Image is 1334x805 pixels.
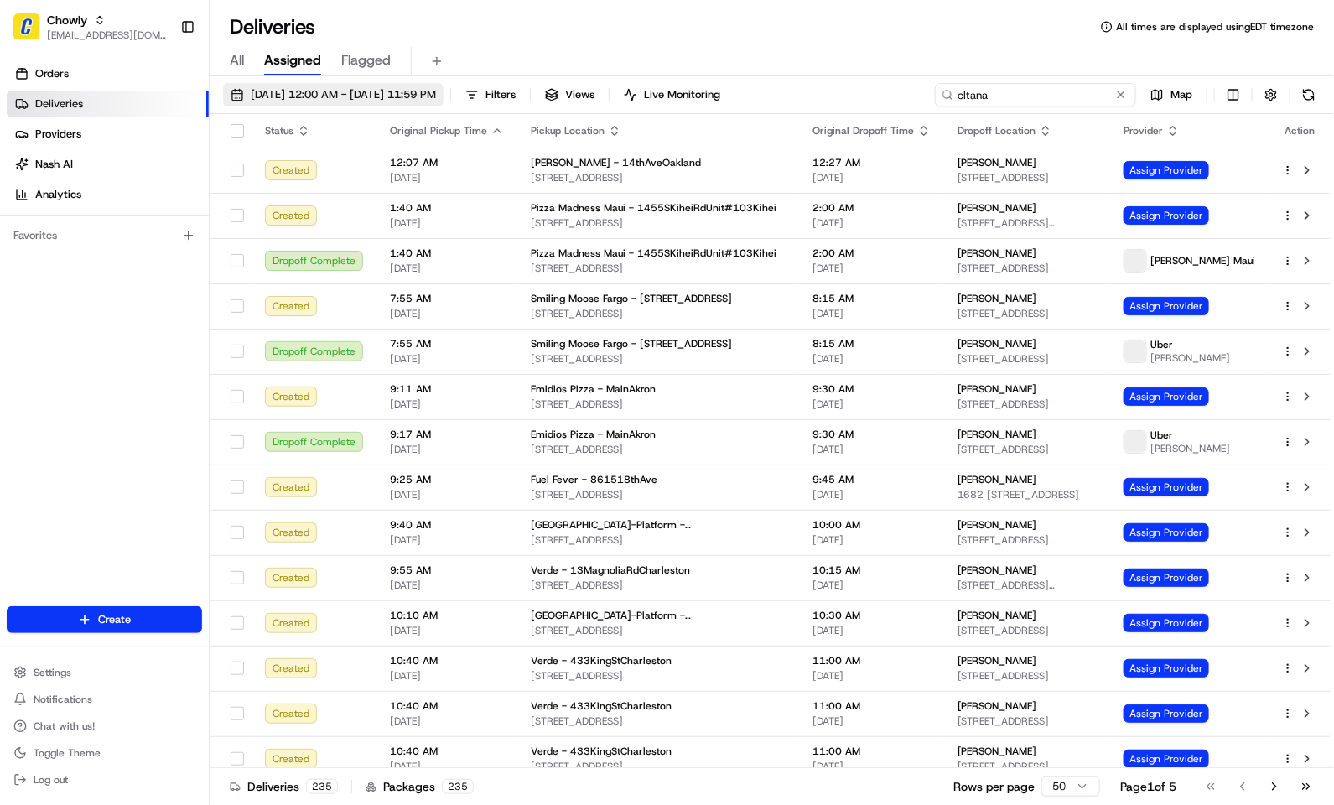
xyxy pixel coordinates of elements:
span: 9:25 AM [390,473,504,486]
button: Live Monitoring [616,83,728,106]
div: 💻 [142,246,155,259]
span: [DATE] [390,760,504,773]
span: [STREET_ADDRESS] [958,307,1097,320]
span: [STREET_ADDRESS][PERSON_NAME] [958,216,1097,230]
span: [DATE] [812,669,931,683]
div: We're available if you need us! [57,178,212,191]
span: Assign Provider [1124,478,1209,496]
span: [DATE] [390,669,504,683]
span: [PERSON_NAME] [958,699,1037,713]
button: [DATE] 12:00 AM - [DATE] 11:59 PM [223,83,444,106]
span: Filters [485,87,516,102]
span: Knowledge Base [34,244,128,261]
button: Notifications [7,688,202,711]
button: Views [537,83,602,106]
span: [STREET_ADDRESS] [531,488,786,501]
span: [PERSON_NAME] [958,518,1037,532]
span: Flagged [341,50,391,70]
span: [STREET_ADDRESS] [531,533,786,547]
span: [DATE] [390,533,504,547]
span: [DATE] [812,533,931,547]
button: Toggle Theme [7,741,202,765]
span: 8:15 AM [812,292,931,305]
span: Assign Provider [1124,387,1209,406]
span: [DATE] [812,488,931,501]
span: Emidios Pizza - MainAkron [531,382,656,396]
span: [PERSON_NAME] [958,563,1037,577]
span: Assign Provider [1124,750,1209,768]
p: Rows per page [953,778,1035,795]
span: Assign Provider [1124,523,1209,542]
span: 11:00 AM [812,654,931,667]
span: Create [98,612,131,627]
span: 9:17 AM [390,428,504,441]
span: [DATE] [390,171,504,184]
button: Chat with us! [7,714,202,738]
span: Assign Provider [1124,297,1209,315]
span: 9:40 AM [390,518,504,532]
a: 💻API Documentation [135,237,276,267]
span: [DATE] [390,714,504,728]
h1: Deliveries [230,13,315,40]
p: Welcome 👋 [17,68,305,95]
input: Clear [44,109,277,127]
span: [DATE] [390,488,504,501]
span: Uber [1150,428,1173,442]
span: [STREET_ADDRESS] [958,760,1097,773]
span: 1682 [STREET_ADDRESS] [958,488,1097,501]
span: Assign Provider [1124,659,1209,678]
span: Smiling Moose Fargo - [STREET_ADDRESS] [531,337,732,351]
span: [STREET_ADDRESS] [531,352,786,366]
span: [DATE] [390,443,504,456]
span: Log out [34,773,68,787]
a: Providers [7,121,209,148]
span: [STREET_ADDRESS] [958,171,1097,184]
span: Analytics [35,187,81,202]
span: [STREET_ADDRESS] [958,669,1097,683]
div: Favorites [7,222,202,249]
span: [DATE] [812,714,931,728]
span: 1:40 AM [390,247,504,260]
span: Orders [35,66,69,81]
img: 1736555255976-a54dd68f-1ca7-489b-9aae-adbdc363a1c4 [17,161,47,191]
span: [DATE] [390,262,504,275]
a: Powered byPylon [118,284,203,298]
span: Live Monitoring [644,87,720,102]
span: [PERSON_NAME] [958,292,1037,305]
button: Settings [7,661,202,684]
img: Chowly [13,13,40,40]
span: Settings [34,666,71,679]
span: [DATE] [812,262,931,275]
span: 12:27 AM [812,156,931,169]
div: Action [1282,124,1317,138]
span: [DATE] [390,352,504,366]
span: [PERSON_NAME] Maui [1150,254,1255,267]
span: 7:55 AM [390,292,504,305]
span: [STREET_ADDRESS] [531,307,786,320]
span: [PERSON_NAME] [958,247,1037,260]
span: Assign Provider [1124,206,1209,225]
span: Status [265,124,293,138]
span: Provider [1124,124,1163,138]
span: Chowly [47,12,87,29]
span: Providers [35,127,81,142]
span: Dropoff Location [958,124,1036,138]
input: Type to search [935,83,1136,106]
span: Verde - 433KingStCharleston [531,699,672,713]
span: [PERSON_NAME] - 14thAveOakland [531,156,701,169]
span: 10:40 AM [390,699,504,713]
span: 9:45 AM [812,473,931,486]
span: 12:07 AM [390,156,504,169]
span: [DATE] [390,307,504,320]
div: Start new chat [57,161,275,178]
span: [PERSON_NAME] [958,473,1037,486]
span: [DATE] [812,352,931,366]
a: Deliveries [7,91,209,117]
a: Analytics [7,181,209,208]
span: [DATE] [812,171,931,184]
span: 10:30 AM [812,609,931,622]
span: [STREET_ADDRESS] [958,397,1097,411]
button: Create [7,606,202,633]
span: Assign Provider [1124,161,1209,179]
span: [DATE] [812,579,931,592]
